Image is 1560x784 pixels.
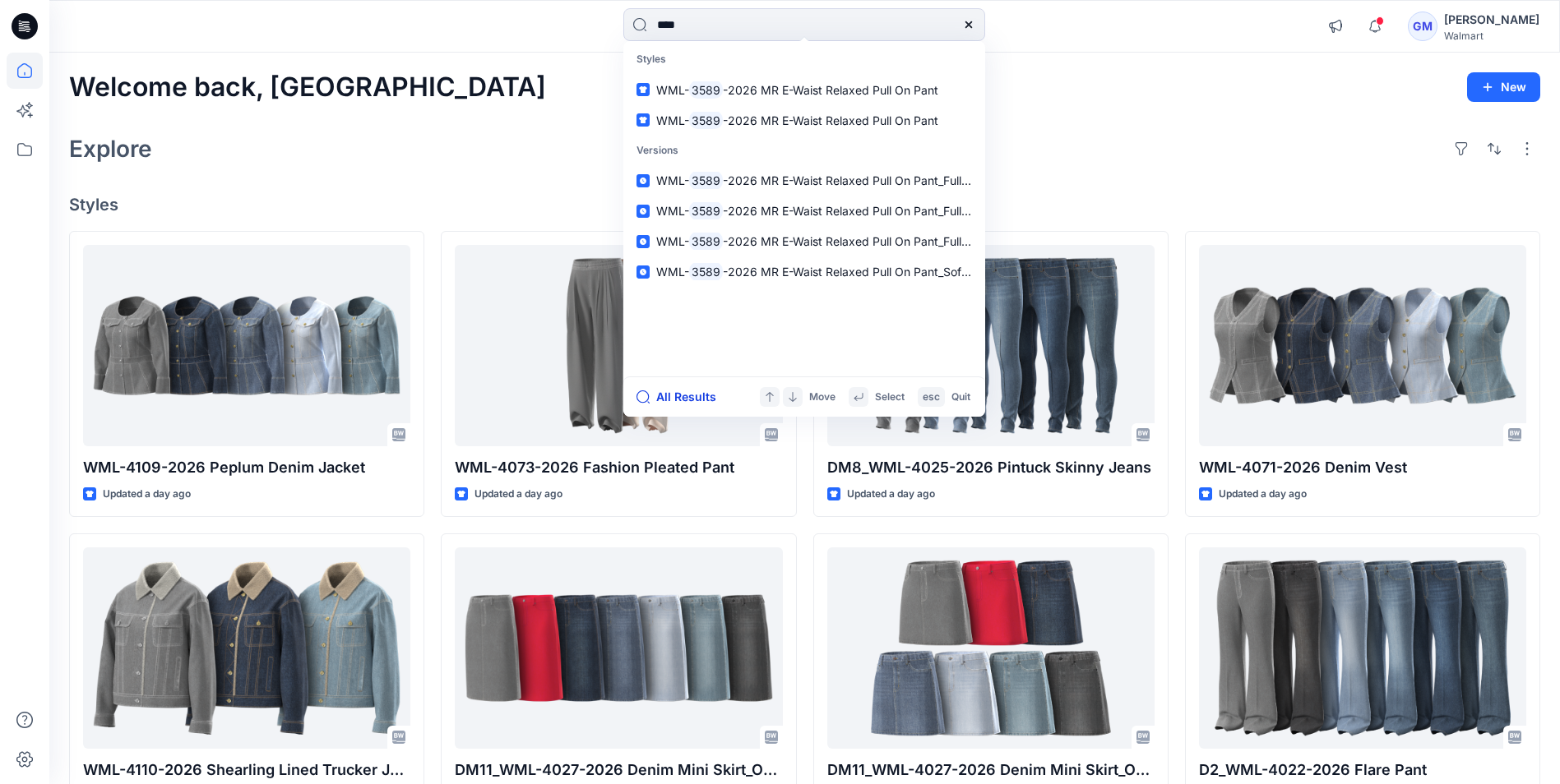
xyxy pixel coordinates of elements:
[627,165,982,196] a: WML-3589-2026 MR E-Waist Relaxed Pull On Pant_Full Colorway
[1444,30,1539,42] div: Walmart
[723,265,998,279] span: -2026 MR E-Waist Relaxed Pull On Pant_Soft Silver
[627,136,982,166] p: Versions
[627,226,982,256] a: WML-3589-2026 MR E-Waist Relaxed Pull On Pant_Full Colorway
[83,759,410,782] p: WML-4110-2026 Shearling Lined Trucker Jacket
[723,113,938,127] span: -2026 MR E-Waist Relaxed Pull On Pant
[689,171,723,190] mark: 3589
[1199,456,1526,479] p: WML-4071-2026 Denim Vest
[69,195,1540,214] h4: Styles
[723,83,938,97] span: -2026 MR E-Waist Relaxed Pull On Pant
[827,759,1155,782] p: DM11_WML-4027-2026 Denim Mini Skirt_Opt1
[827,245,1155,446] a: DM8_WML-4025-2026 Pintuck Skinny Jeans
[723,204,1015,218] span: -2026 MR E-Waist Relaxed Pull On Pant_Full Colorway
[723,234,1015,248] span: -2026 MR E-Waist Relaxed Pull On Pant_Full Colorway
[809,389,836,406] p: Move
[455,245,782,446] a: WML-4073-2026 Fashion Pleated Pant
[455,759,782,782] p: DM11_WML-4027-2026 Denim Mini Skirt_Opt2
[847,486,935,503] p: Updated a day ago
[69,136,152,162] h2: Explore
[1444,10,1539,30] div: [PERSON_NAME]
[83,547,410,749] a: WML-4110-2026 Shearling Lined Trucker Jacket
[1199,245,1526,446] a: WML-4071-2026 Denim Vest
[656,113,689,127] span: WML-
[636,387,727,407] button: All Results
[656,173,689,187] span: WML-
[689,201,723,220] mark: 3589
[83,245,410,446] a: WML-4109-2026 Peplum Denim Jacket
[923,389,940,406] p: esc
[689,262,723,281] mark: 3589
[83,456,410,479] p: WML-4109-2026 Peplum Denim Jacket
[951,389,970,406] p: Quit
[474,486,562,503] p: Updated a day ago
[656,234,689,248] span: WML-
[875,389,905,406] p: Select
[656,204,689,218] span: WML-
[455,456,782,479] p: WML-4073-2026 Fashion Pleated Pant
[656,83,689,97] span: WML-
[627,256,982,287] a: WML-3589-2026 MR E-Waist Relaxed Pull On Pant_Soft Silver
[627,105,982,136] a: WML-3589-2026 MR E-Waist Relaxed Pull On Pant
[656,265,689,279] span: WML-
[1219,486,1307,503] p: Updated a day ago
[689,81,723,99] mark: 3589
[1199,759,1526,782] p: D2_WML-4022-2026 Flare Pant
[689,232,723,251] mark: 3589
[1199,547,1526,749] a: D2_WML-4022-2026 Flare Pant
[689,111,723,130] mark: 3589
[627,196,982,226] a: WML-3589-2026 MR E-Waist Relaxed Pull On Pant_Full Colorway
[827,547,1155,749] a: DM11_WML-4027-2026 Denim Mini Skirt_Opt1
[455,547,782,749] a: DM11_WML-4027-2026 Denim Mini Skirt_Opt2
[723,173,1015,187] span: -2026 MR E-Waist Relaxed Pull On Pant_Full Colorway
[1467,72,1540,102] button: New
[827,456,1155,479] p: DM8_WML-4025-2026 Pintuck Skinny Jeans
[103,486,191,503] p: Updated a day ago
[69,72,546,103] h2: Welcome back, [GEOGRAPHIC_DATA]
[1408,12,1437,41] div: GM
[627,44,982,75] p: Styles
[627,75,982,105] a: WML-3589-2026 MR E-Waist Relaxed Pull On Pant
